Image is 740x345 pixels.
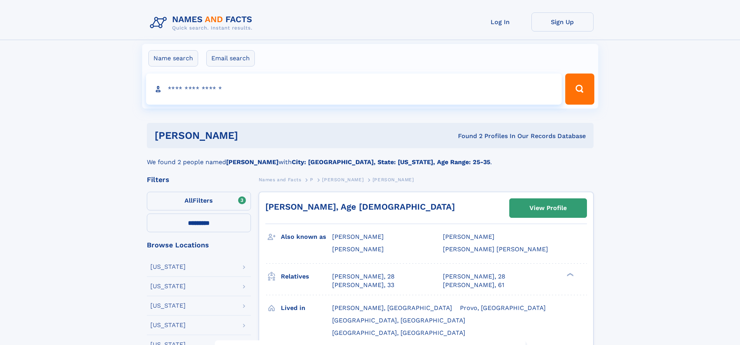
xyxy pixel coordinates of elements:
[443,272,505,281] a: [PERSON_NAME], 28
[147,148,594,167] div: We found 2 people named with .
[147,192,251,210] label: Filters
[147,176,251,183] div: Filters
[185,197,193,204] span: All
[206,50,255,67] label: Email search
[150,264,186,270] div: [US_STATE]
[259,175,301,184] a: Names and Facts
[147,12,259,33] img: Logo Names and Facts
[460,304,546,312] span: Provo, [GEOGRAPHIC_DATA]
[292,158,490,166] b: City: [GEOGRAPHIC_DATA], State: [US_STATE], Age Range: 25-35
[147,242,251,249] div: Browse Locations
[332,233,384,240] span: [PERSON_NAME]
[443,281,504,289] a: [PERSON_NAME], 61
[146,74,562,105] input: search input
[565,74,594,105] button: Search Button
[531,12,594,32] a: Sign Up
[332,272,395,281] a: [PERSON_NAME], 28
[150,283,186,289] div: [US_STATE]
[443,245,548,253] span: [PERSON_NAME] [PERSON_NAME]
[265,202,455,212] a: [PERSON_NAME], Age [DEMOGRAPHIC_DATA]
[281,301,332,315] h3: Lived in
[373,177,414,182] span: [PERSON_NAME]
[332,281,394,289] a: [PERSON_NAME], 33
[332,245,384,253] span: [PERSON_NAME]
[155,131,348,140] h1: [PERSON_NAME]
[510,199,587,217] a: View Profile
[332,329,465,336] span: [GEOGRAPHIC_DATA], [GEOGRAPHIC_DATA]
[226,158,279,166] b: [PERSON_NAME]
[529,199,567,217] div: View Profile
[443,233,494,240] span: [PERSON_NAME]
[281,230,332,243] h3: Also known as
[150,303,186,309] div: [US_STATE]
[281,270,332,283] h3: Relatives
[148,50,198,67] label: Name search
[322,175,364,184] a: [PERSON_NAME]
[348,132,586,140] div: Found 2 Profiles In Our Records Database
[310,177,313,182] span: P
[150,322,186,328] div: [US_STATE]
[332,317,465,324] span: [GEOGRAPHIC_DATA], [GEOGRAPHIC_DATA]
[310,175,313,184] a: P
[565,272,574,277] div: ❯
[322,177,364,182] span: [PERSON_NAME]
[332,304,452,312] span: [PERSON_NAME], [GEOGRAPHIC_DATA]
[469,12,531,32] a: Log In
